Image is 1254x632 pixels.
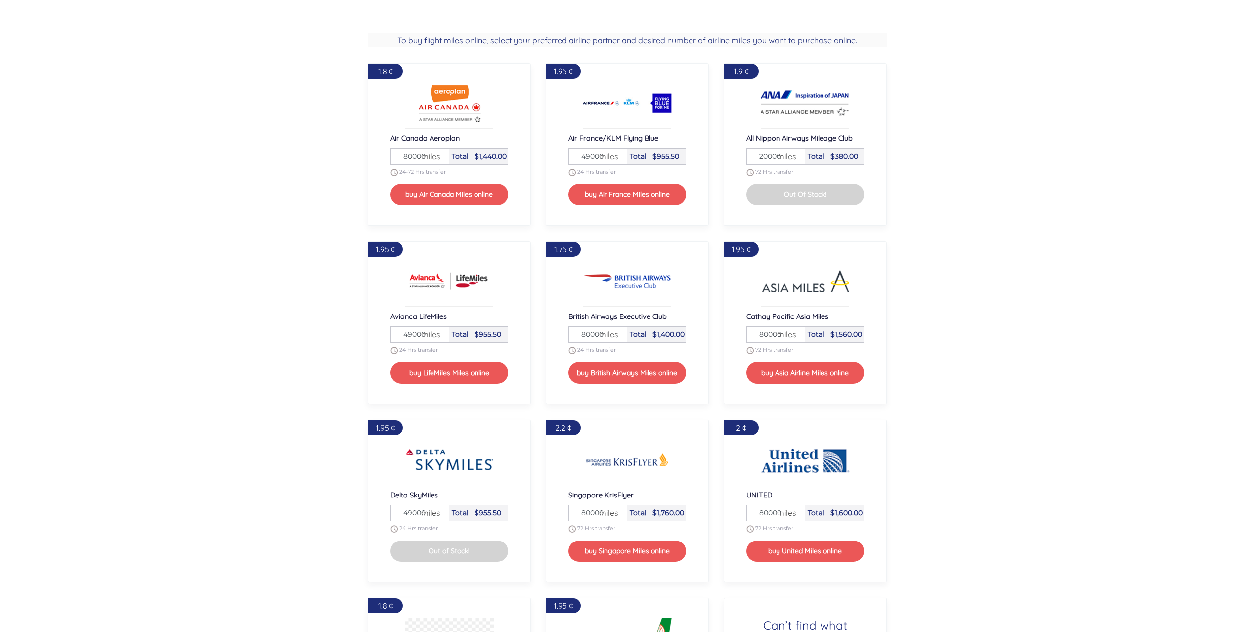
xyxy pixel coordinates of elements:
[568,490,634,499] span: Singapore KrisFlyer
[405,262,494,301] img: Buy Avianca LifeMiles Airline miles online
[761,262,850,301] img: Buy Cathay Pacific Asia Miles Airline miles online
[554,66,573,76] span: 1.95 ¢
[746,362,864,383] button: buy Asia Airline Miles online
[577,168,616,175] span: 24 Hrs transfer
[390,362,508,383] button: buy LifeMiles Miles online
[755,525,793,532] span: 72 Hrs transfer
[746,525,754,533] img: schedule.png
[746,169,754,176] img: schedule.png
[568,525,576,533] img: schedule.png
[475,508,501,517] span: $955.50
[652,152,679,161] span: $955.50
[378,601,393,611] span: 1.8 ¢
[772,150,796,162] span: miles
[577,347,616,354] span: 24 Hrs transfer
[390,134,460,143] span: Air Canada Aeroplan
[376,423,395,433] span: 1.95 ¢
[568,184,686,205] button: buy Air France Miles online
[368,33,887,47] h2: To buy flight miles online, select your preferred airline partner and desired number of airline m...
[475,152,507,161] span: $1,440.00
[652,508,684,517] span: $1,760.00
[808,330,824,339] span: Total
[390,184,508,205] button: buy Air Canada Miles online
[568,312,667,321] span: British Airways Executive Club
[554,244,573,254] span: 1.75 ¢
[830,152,858,161] span: $380.00
[568,362,686,383] button: buy British Airways Miles online
[390,541,508,562] button: Out of Stock!
[755,168,793,175] span: 72 Hrs transfer
[830,508,863,517] span: $1,600.00
[378,66,393,76] span: 1.8 ¢
[416,328,440,340] span: miles
[568,541,686,562] button: buy Singapore Miles online
[808,152,824,161] span: Total
[746,134,853,143] span: All Nippon Airways Mileage Club
[746,312,828,321] span: Cathay Pacific Asia Miles
[755,347,793,354] span: 72 Hrs transfer
[808,508,824,517] span: Total
[399,525,438,532] span: 24 Hrs transfer
[734,66,749,76] span: 1.9 ¢
[830,330,862,339] span: $1,560.00
[746,490,772,499] span: UNITED
[594,328,618,340] span: miles
[416,507,440,519] span: miles
[376,244,395,254] span: 1.95 ¢
[416,150,440,162] span: miles
[390,312,447,321] span: Avianca LifeMiles
[746,184,864,205] button: Out Of Stock!
[732,244,751,254] span: 1.95 ¢
[630,508,647,517] span: Total
[772,507,796,519] span: miles
[568,134,658,143] span: Air France/KLM Flying Blue
[475,330,501,339] span: $955.50
[568,169,576,176] img: schedule.png
[652,330,685,339] span: $1,400.00
[390,347,398,354] img: schedule.png
[583,262,672,301] img: Buy British Airways Executive Club Airline miles online
[772,328,796,340] span: miles
[746,347,754,354] img: schedule.png
[390,169,398,176] img: schedule.png
[399,347,438,354] span: 24 Hrs transfer
[452,152,469,161] span: Total
[390,490,438,499] span: Delta SkyMiles
[390,525,398,533] img: schedule.png
[746,541,864,562] button: buy United Miles online
[583,84,672,123] img: Buy Air France/KLM Flying Blue Airline miles online
[630,330,647,339] span: Total
[405,440,494,480] img: Buy Delta SkyMiles Airline miles online
[583,440,672,480] img: Buy Singapore KrisFlyer Airline miles online
[452,508,469,517] span: Total
[761,440,850,480] img: Buy UNITED Airline miles online
[399,168,446,175] span: 24-72 Hrs transfer
[630,152,647,161] span: Total
[736,423,746,433] span: 2 ¢
[405,84,494,123] img: Buy Air Canada Aeroplan Airline miles online
[594,150,618,162] span: miles
[594,507,618,519] span: miles
[452,330,469,339] span: Total
[761,84,850,123] img: Buy All Nippon Airways Mileage Club Airline miles online
[554,601,573,611] span: 1.95 ¢
[568,347,576,354] img: schedule.png
[577,525,615,532] span: 72 Hrs transfer
[555,423,571,433] span: 2.2 ¢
